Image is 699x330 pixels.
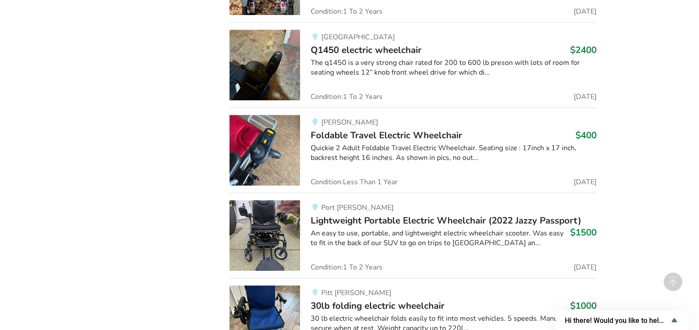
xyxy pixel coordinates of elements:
[229,30,300,100] img: mobility-q1450 electric wheelchair
[565,315,680,326] button: Show survey - Hi there! Would you like to help us improve AssistList?
[311,93,383,100] span: Condition: 1 To 2 Years
[311,8,383,15] span: Condition: 1 To 2 Years
[321,118,378,127] span: [PERSON_NAME]
[229,22,596,107] a: mobility-q1450 electric wheelchair [GEOGRAPHIC_DATA]Q1450 electric wheelchair$2400The q1450 is a ...
[311,44,421,56] span: Q1450 electric wheelchair
[311,300,444,312] span: 30lb folding electric wheelchair
[321,32,395,42] span: [GEOGRAPHIC_DATA]
[574,93,597,100] span: [DATE]
[311,143,596,163] div: Quickie 2 Adult Foldable Travel Electric Wheelchair. Seating size : 17inch x 17 inch, backrest he...
[311,178,398,186] span: Condition: Less Than 1 Year
[311,214,581,227] span: Lightweight Portable Electric Wheelchair (2022 Jazzy Passport)
[574,264,597,271] span: [DATE]
[311,228,596,249] div: An easy to use, portable, and lightweight electric wheelchair scooter. Was easy to fit in the bac...
[229,115,300,186] img: mobility-foldable travel electric wheelchair
[570,227,597,238] h3: $1500
[229,193,596,278] a: mobility-lightweight portable electric wheelchair (2022 jazzy passport)Port [PERSON_NAME]Lightwei...
[574,178,597,186] span: [DATE]
[570,300,597,311] h3: $1000
[321,288,391,298] span: Pitt [PERSON_NAME]
[229,107,596,193] a: mobility-foldable travel electric wheelchair [PERSON_NAME]Foldable Travel Electric Wheelchair$400...
[311,58,596,78] div: The q1450 is a very strong chair rated for 200 to 600 lb preson with lots of room for seating whe...
[229,200,300,271] img: mobility-lightweight portable electric wheelchair (2022 jazzy passport)
[321,203,394,212] span: Port [PERSON_NAME]
[311,129,462,141] span: Foldable Travel Electric Wheelchair
[570,44,597,56] h3: $2400
[575,129,597,141] h3: $400
[311,264,383,271] span: Condition: 1 To 2 Years
[565,316,669,325] span: Hi there! Would you like to help us improve AssistList?
[574,8,597,15] span: [DATE]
